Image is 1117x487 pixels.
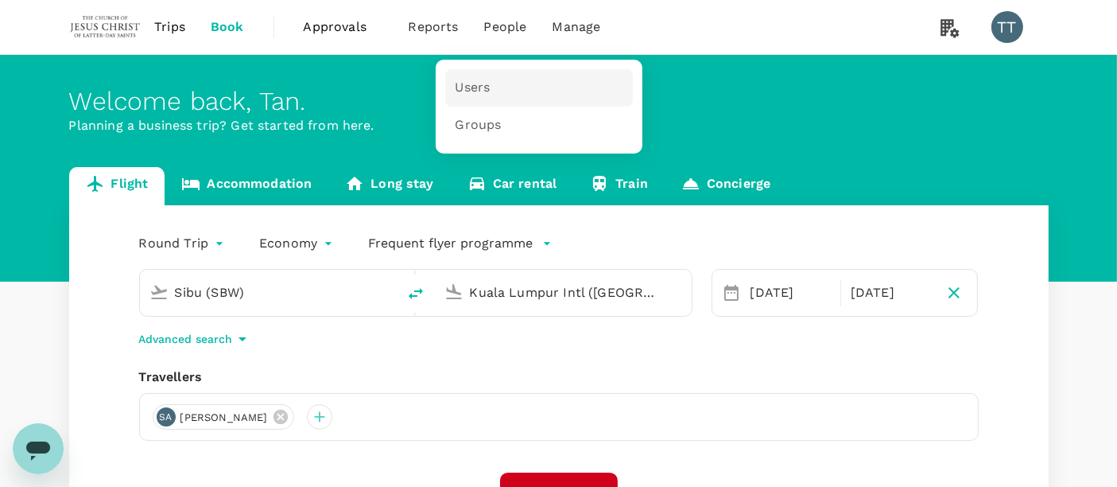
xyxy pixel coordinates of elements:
[211,18,244,37] span: Book
[153,404,295,430] div: SA[PERSON_NAME]
[139,368,979,387] div: Travellers
[386,290,389,294] button: Open
[484,18,527,37] span: People
[69,167,165,205] a: Flight
[165,167,328,205] a: Accommodation
[175,280,363,305] input: Depart from
[445,69,633,107] a: Users
[455,116,501,134] span: Groups
[368,234,533,253] p: Frequent flyer programme
[991,11,1023,43] div: TT
[409,18,459,37] span: Reports
[552,18,600,37] span: Manage
[139,231,228,256] div: Round Trip
[171,410,277,426] span: [PERSON_NAME]
[681,290,684,294] button: Open
[665,167,787,205] a: Concierge
[69,87,1049,116] div: Welcome back , Tan .
[157,407,176,427] div: SA
[13,423,64,474] iframe: Button to launch messaging window
[451,167,574,205] a: Car rental
[445,107,633,144] a: Groups
[139,331,233,347] p: Advanced search
[139,329,252,349] button: Advanced search
[304,18,383,37] span: Approvals
[455,79,490,97] span: Users
[397,275,435,313] button: delete
[69,116,1049,135] p: Planning a business trip? Get started from here.
[470,280,658,305] input: Going to
[744,277,837,309] div: [DATE]
[154,18,185,37] span: Trips
[259,231,336,256] div: Economy
[328,167,450,205] a: Long stay
[573,167,665,205] a: Train
[844,277,937,309] div: [DATE]
[69,10,142,45] img: The Malaysian Church of Jesus Christ of Latter-day Saints
[368,234,552,253] button: Frequent flyer programme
